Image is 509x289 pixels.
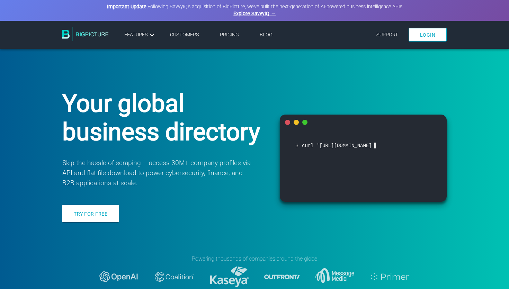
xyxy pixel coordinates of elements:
img: message-media.svg [315,268,354,285]
img: logo-kaseya.svg [210,267,249,287]
a: Try for free [62,205,119,222]
img: logo-openai.svg [99,271,138,282]
h1: Your global business directory [62,89,262,146]
a: Features [124,31,156,39]
span: curl '[URL][DOMAIN_NAME] [295,141,431,151]
img: logo-coalition-2.svg [155,272,194,282]
img: logo-primer.svg [371,273,410,280]
img: BigPicture.io [62,27,109,41]
a: Login [409,28,447,42]
p: Skip the hassle of scraping – access 30M+ company profiles via API and flat file download to powe... [62,158,252,188]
